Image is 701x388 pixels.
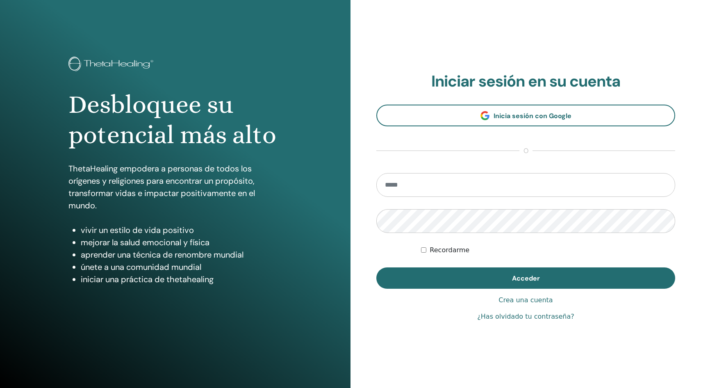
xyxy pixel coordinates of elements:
[81,236,282,249] li: mejorar la salud emocional y física
[494,112,571,120] span: Inicia sesión con Google
[421,245,675,255] div: Mantenerme autenticado indefinidamente o hasta cerrar la sesión manualmente
[477,312,574,322] a: ¿Has olvidado tu contraseña?
[68,89,282,151] h1: Desbloquee su potencial más alto
[81,224,282,236] li: vivir un estilo de vida positivo
[376,72,675,91] h2: Iniciar sesión en su cuenta
[81,273,282,285] li: iniciar una práctica de thetahealing
[498,295,553,305] a: Crea una cuenta
[81,249,282,261] li: aprender una técnica de renombre mundial
[376,105,675,126] a: Inicia sesión con Google
[519,146,533,156] span: o
[512,274,540,283] span: Acceder
[68,162,282,212] p: ThetaHealing empodera a personas de todos los orígenes y religiones para encontrar un propósito, ...
[81,261,282,273] li: únete a una comunidad mundial
[376,267,675,289] button: Acceder
[430,245,469,255] label: Recordarme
